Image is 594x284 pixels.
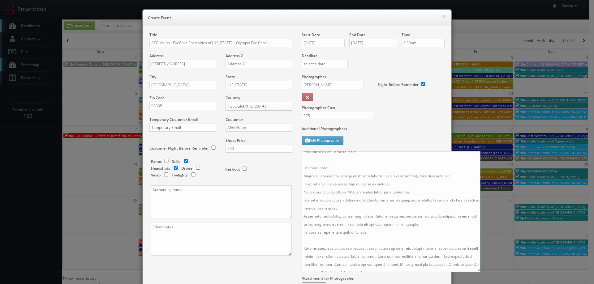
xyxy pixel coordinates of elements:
[297,53,449,58] label: Deadline
[349,32,366,37] label: End Date
[226,95,240,100] label: Country
[442,14,446,19] button: ×
[149,81,216,89] input: City
[226,74,235,79] label: State
[297,105,449,110] label: Photographer Cost
[149,102,216,110] input: Zip Code
[181,166,192,171] label: Drone
[149,117,198,122] label: Temporary Customer Email
[226,145,292,153] input: Shoot Price
[149,124,216,132] input: Temporary Email
[302,81,364,89] input: Select a photographer
[226,102,292,111] a: [GEOGRAPHIC_DATA]
[302,136,343,145] button: Add Photographer
[226,81,292,89] input: Select a state
[149,146,209,151] label: Customer Night Before Reminder
[151,159,162,164] label: Panos
[226,124,292,132] input: Select a customer
[151,172,161,178] label: Video
[172,172,188,178] label: Twilights
[302,39,345,47] input: select a date
[149,39,292,47] input: Title
[402,32,410,37] label: Time
[172,159,180,164] label: Stills
[149,60,216,68] input: Address
[349,39,397,47] input: select an end date
[149,53,164,58] label: Address
[302,60,348,68] input: select a date
[151,166,170,171] label: Headshots
[148,15,446,21] h6: Create Event
[302,74,326,79] label: Photographer
[226,53,243,58] label: Address 2
[228,102,284,110] span: [GEOGRAPHIC_DATA]
[302,126,445,134] label: Additional Photographers
[378,82,419,87] label: Night Before Reminder
[302,112,373,120] input: Photographer Cost
[149,95,165,100] label: Zip Code
[225,167,240,172] label: Reshoot
[302,276,355,281] label: Attachment for Photographer
[226,60,292,68] input: Address 2
[226,138,246,143] label: Shoot Price
[226,117,243,122] label: Customer
[302,32,320,37] label: Start Date
[149,74,156,79] label: City
[149,32,157,37] label: Title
